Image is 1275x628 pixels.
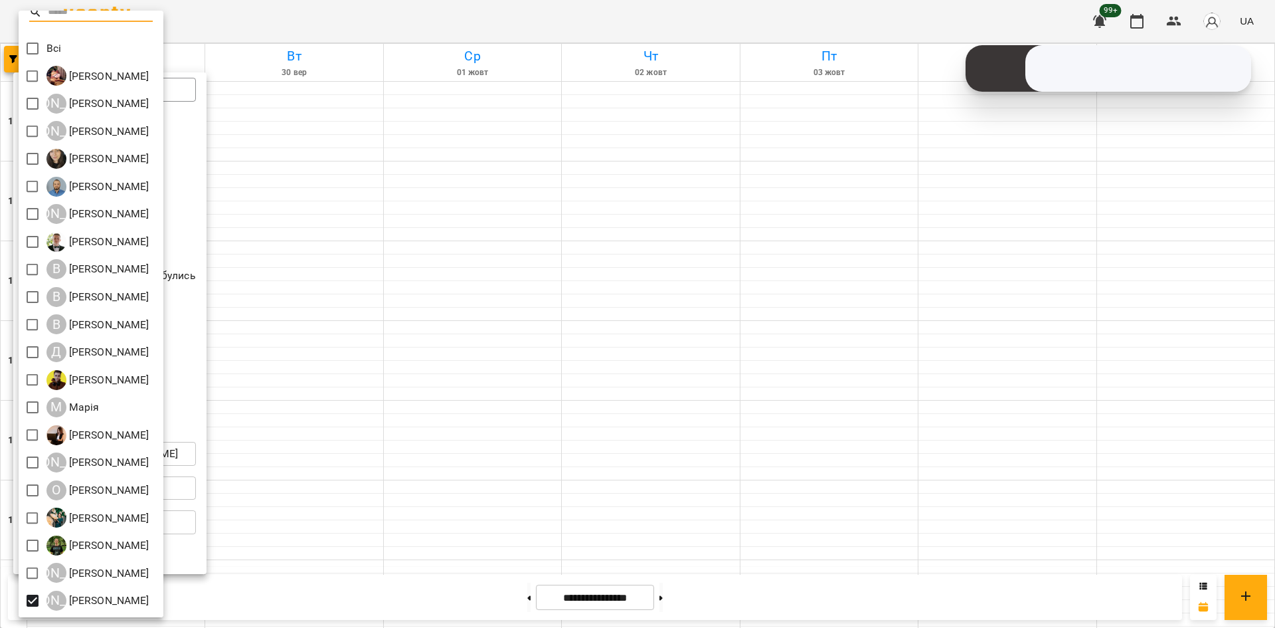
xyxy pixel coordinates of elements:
div: Владислав Границький [46,259,149,279]
p: [PERSON_NAME] [66,510,149,526]
p: [PERSON_NAME] [66,261,149,277]
div: Володимир Ярошинський [46,287,149,307]
div: Ніна Марчук [46,453,149,472]
a: [PERSON_NAME] [PERSON_NAME] [46,94,149,114]
p: [PERSON_NAME] [66,317,149,333]
div: [PERSON_NAME] [46,94,66,114]
a: А [PERSON_NAME] [46,149,149,169]
a: В [PERSON_NAME] [46,287,149,307]
a: І [PERSON_NAME] [46,66,149,86]
div: Аліна Москаленко [46,121,149,141]
div: В [46,314,66,334]
img: О [46,508,66,528]
div: Ольга Мизюк [46,508,149,528]
p: [PERSON_NAME] [66,566,149,581]
div: Артем Кот [46,204,149,224]
img: Н [46,425,66,445]
div: М [46,397,66,417]
p: [PERSON_NAME] [66,206,149,222]
p: [PERSON_NAME] [66,455,149,471]
a: [PERSON_NAME] [PERSON_NAME] [46,591,149,611]
div: В [46,259,66,279]
div: Вадим Моргун [46,232,149,252]
p: [PERSON_NAME] [66,68,149,84]
p: [PERSON_NAME] [66,234,149,250]
div: Оксана Кочанова [46,480,149,500]
div: Денис Замрій [46,342,149,362]
div: Анастасія Герус [46,149,149,169]
div: Ілля Петруша [46,66,149,86]
img: В [46,232,66,252]
div: Марія [46,397,100,417]
a: Н [PERSON_NAME] [46,425,149,445]
a: [PERSON_NAME] [PERSON_NAME] [46,453,149,472]
div: В [46,287,66,307]
p: [PERSON_NAME] [66,124,149,140]
a: А [PERSON_NAME] [46,177,149,197]
img: А [46,149,66,169]
a: В [PERSON_NAME] [46,259,149,279]
a: В [PERSON_NAME] [46,232,149,252]
div: Юрій Шпак [46,563,149,583]
img: А [46,177,66,197]
a: [PERSON_NAME] [PERSON_NAME] [46,204,149,224]
div: Антон Костюк [46,177,149,197]
img: Д [46,370,66,390]
p: [PERSON_NAME] [66,96,149,112]
a: Д [PERSON_NAME] [46,370,149,390]
p: [PERSON_NAME] [66,344,149,360]
a: Д [PERSON_NAME] [46,342,149,362]
a: О [PERSON_NAME] [46,508,149,528]
p: [PERSON_NAME] [66,179,149,195]
p: [PERSON_NAME] [66,289,149,305]
div: Денис Пущало [46,370,149,390]
div: Роман Ованенко [46,536,149,556]
a: [PERSON_NAME] [PERSON_NAME] [46,121,149,141]
div: Надія Шрай [46,425,149,445]
a: [PERSON_NAME] [PERSON_NAME] [46,563,149,583]
a: Р [PERSON_NAME] [46,536,149,556]
a: В [PERSON_NAME] [46,314,149,334]
p: Всі [46,41,61,56]
a: О [PERSON_NAME] [46,480,149,500]
p: Марія [66,399,100,415]
img: Р [46,536,66,556]
div: Д [46,342,66,362]
div: Віталій Кадуха [46,314,149,334]
p: [PERSON_NAME] [66,482,149,498]
div: Альберт Волков [46,94,149,114]
div: [PERSON_NAME] [46,204,66,224]
p: [PERSON_NAME] [66,427,149,443]
div: Ярослав Пташинський [46,591,149,611]
img: І [46,66,66,86]
p: [PERSON_NAME] [66,151,149,167]
div: [PERSON_NAME] [46,591,66,611]
div: [PERSON_NAME] [46,563,66,583]
div: О [46,480,66,500]
div: [PERSON_NAME] [46,121,66,141]
p: [PERSON_NAME] [66,372,149,388]
div: [PERSON_NAME] [46,453,66,472]
a: М Марія [46,397,100,417]
p: [PERSON_NAME] [66,538,149,554]
p: [PERSON_NAME] [66,593,149,609]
